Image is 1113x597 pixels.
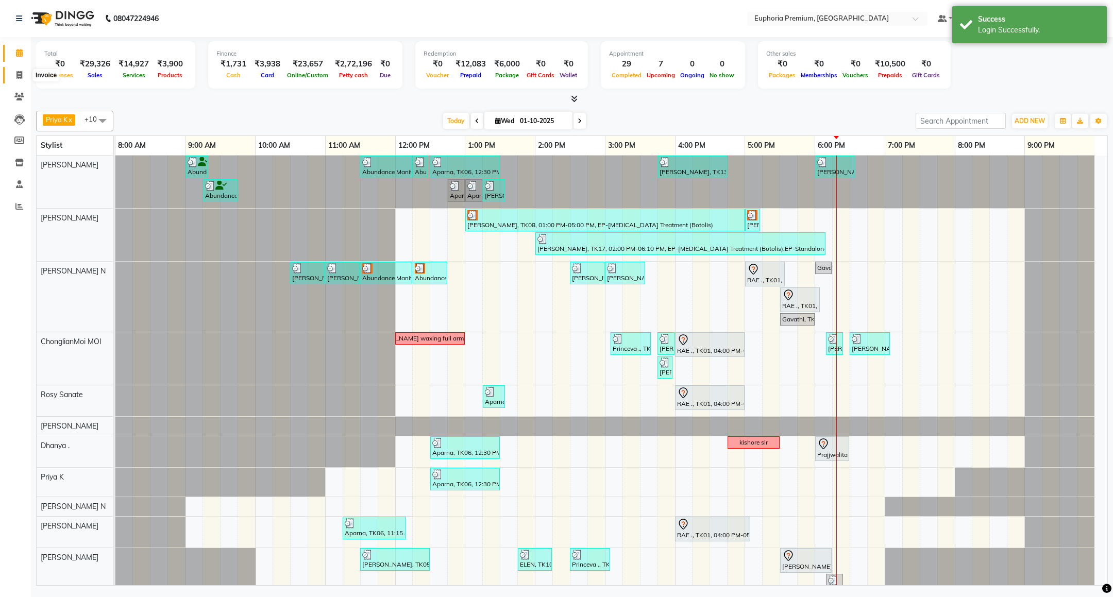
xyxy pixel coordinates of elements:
span: [PERSON_NAME] [41,521,98,531]
div: RAE ., TK01, 05:00 PM-05:35 PM, EP-Shampoo (Wella) [746,263,784,285]
a: 5:00 PM [745,138,778,153]
div: Gavathi, TK09, 05:30 PM-06:00 PM, EP-Conditioning (Wella) [781,315,814,324]
div: ₹0 [909,58,942,70]
div: kishore sir [739,438,768,447]
span: Card [258,72,277,79]
span: No show [707,72,737,79]
a: 12:00 PM [396,138,432,153]
span: [PERSON_NAME] [41,213,98,223]
div: [PERSON_NAME], TK17, 02:00 PM-06:10 PM, EP-[MEDICAL_DATA] Treatment (Botolis),EP-Standalone Scalp... [536,234,824,253]
div: [PERSON_NAME], TK15, 05:30 PM-06:15 PM, EP-Advanced Kid Cut Girl (Below 8 Yrs) [781,550,831,571]
div: ₹0 [798,58,840,70]
span: Packages [766,72,798,79]
a: 2:00 PM [535,138,568,153]
div: Aparna, TK06, 01:00 PM-01:15 PM, EP-Under Arms Soft&Bright Wax [466,181,481,200]
div: Success [978,14,1099,25]
div: Aparna, TK06, 11:15 AM-12:10 PM, EP-Tefiti Coffee Mani [344,518,405,538]
div: Abundance Manifestation 29AASCA8886B1Z0, TK07, 11:30 AM-12:15 PM, EP-HAIR CUT (Creative Stylist) ... [361,263,411,283]
div: RAE ., TK01, 04:00 PM-05:05 PM, EP-[PERSON_NAME] [676,518,749,540]
a: x [68,115,72,124]
div: Login Successfully. [978,25,1099,36]
div: [PERSON_NAME] ., TK04, 10:30 AM-11:00 AM, EEP-HAIR CUT (Senior Stylist) with hairwash MEN [291,263,324,283]
a: 3:00 PM [605,138,638,153]
span: Cash [224,72,243,79]
span: Upcoming [644,72,678,79]
div: Aparna, TK06, 01:15 PM-01:35 PM, EP-Eyebrows Threading [484,387,504,406]
a: 10:00 AM [256,138,293,153]
div: [PERSON_NAME], TK05, 01:15 PM-01:35 PM, EP-Eyebrows Threading [484,181,504,200]
input: Search Appointment [916,113,1006,129]
div: ₹0 [557,58,580,70]
div: Princeva ., TK11, 02:30 PM-03:05 PM, EP-Shampoo+Conditioning+Blast Dry (Wella) M [571,550,609,569]
b: 08047224946 [113,4,159,33]
span: Sales [85,72,105,79]
div: RAE ., TK01, 05:30 PM-06:05 PM, EP-Conditioning (Wella) [781,289,819,311]
div: [PERSON_NAME], TK05, 11:30 AM-12:30 PM, EP-Artistic Cut - Senior Stylist [361,550,429,569]
span: [PERSON_NAME] N [41,266,106,276]
a: 4:00 PM [676,138,708,153]
div: ELEN, TK10, 01:45 PM-02:15 PM, EEP-HAIR CUT (Senior Stylist) with hairwash MEN [519,550,551,569]
div: Redemption [424,49,580,58]
span: Ongoing [678,72,707,79]
span: [PERSON_NAME] N [41,502,106,511]
div: ₹0 [424,58,451,70]
span: [PERSON_NAME] [41,553,98,562]
a: 6:00 PM [815,138,848,153]
div: Abundance Manifestation 29AASCA8886B1Z0, TK07, 12:15 PM-12:45 PM, EP-[PERSON_NAME] Trim/Design MEN [414,263,446,283]
div: [PERSON_NAME] ., TK02, 06:00 PM-06:35 PM, EP-Tefiti Coffee Pedi [816,157,854,177]
div: [PERSON_NAME] ., TK02, 06:30 PM-07:05 PM, EP-Tefiti Coffee Pedi [851,334,889,353]
div: Appointment [609,49,737,58]
div: Gavathi, TK09, 06:00 PM-06:15 PM, EP-Shampoo (Wella) [816,263,831,272]
div: ₹14,927 [114,58,153,70]
div: ₹0 [840,58,871,70]
span: ADD NEW [1015,117,1045,125]
div: Aparna, TK06, 12:45 PM-01:00 PM, EP-Full Arms Soft&Bright Wax [449,181,464,200]
a: 9:00 AM [185,138,218,153]
a: 1:00 PM [465,138,498,153]
input: 2025-10-01 [517,113,568,129]
span: Today [443,113,469,129]
div: Abundance Manifestation 29AASCA8886B1Z0, TK03, 11:30 AM-12:15 PM, Glutathione [361,157,411,177]
div: Aparna, TK06, 12:30 PM-01:30 PM, EP-Swedish Massage (Oil) 45+15 Package [431,438,499,457]
button: ADD NEW [1012,114,1048,128]
div: [PERSON_NAME], TK14, 03:45 PM-04:00 PM, EP-Upperlip Intimate [659,334,673,353]
span: Prepaids [875,72,905,79]
span: Vouchers [840,72,871,79]
div: 0 [678,58,707,70]
span: Wallet [557,72,580,79]
div: Abundance Manifestation 29AASCA8886B1Z0, TK12, 09:15 AM-09:45 AM, Glutathione [204,181,237,200]
div: Aparna, TK06, 12:30 PM-01:30 PM, EP-Full Arms Catridge Wax,EP-Under Arms Intimate,EP-Full Legs Ca... [431,157,499,177]
a: 8:00 AM [115,138,148,153]
div: [PERSON_NAME], TK08, 01:00 PM-05:00 PM, EP-[MEDICAL_DATA] Treatment (Botolis) [466,210,744,230]
a: 7:00 PM [885,138,918,153]
span: Prepaid [458,72,484,79]
div: ₹3,900 [153,58,187,70]
span: [PERSON_NAME] [41,421,98,431]
div: ₹0 [376,58,394,70]
div: [PERSON_NAME], TK08, 05:00 PM-05:10 PM, EP-Standalone Scalp Energy ADD ON [746,210,759,230]
span: Online/Custom [284,72,331,79]
img: logo [26,4,97,33]
div: Other sales [766,49,942,58]
div: RAE ., TK01, 04:00 PM-05:00 PM, EP-[PERSON_NAME] [676,334,744,355]
div: 7 [644,58,678,70]
div: [PERSON_NAME] ., TK04, 11:00 AM-11:30 AM, EP-[PERSON_NAME] Trim/Design MEN [326,263,359,283]
span: Priya K [41,472,64,482]
div: ₹2,72,196 [331,58,376,70]
div: ₹10,500 [871,58,909,70]
span: Voucher [424,72,451,79]
div: [PERSON_NAME], TK13, 03:45 PM-04:45 PM, EP-[PERSON_NAME] [659,157,726,177]
span: Stylist [41,141,62,150]
span: Rosy Sanate [41,390,83,399]
span: Gift Cards [909,72,942,79]
div: ₹0 [524,58,557,70]
div: ₹29,326 [76,58,114,70]
div: Abundance Manifestation 29AASCA8886B1Z0, TK03, 12:15 PM-12:20 PM, EP-Eyebrows Threading [414,157,427,177]
div: ₹3,938 [250,58,284,70]
span: [PERSON_NAME] [41,160,98,169]
div: ₹0 [44,58,76,70]
span: Gift Cards [524,72,557,79]
div: Abundance Manifestation 29AASCA8886B1Z0, TK12, 09:00 AM-09:20 AM, EP-Eyebrows Threading [187,157,207,177]
a: 11:00 AM [326,138,363,153]
a: 8:00 PM [955,138,988,153]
